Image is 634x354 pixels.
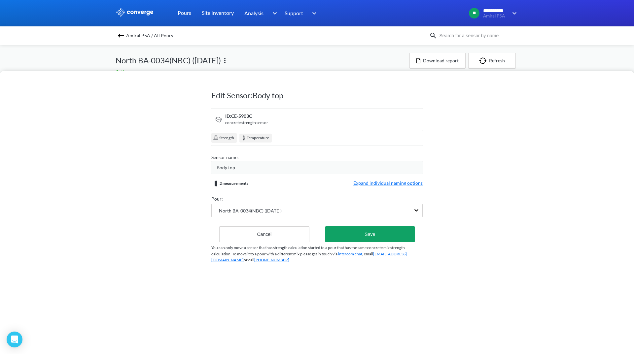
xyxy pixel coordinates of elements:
[308,9,318,17] img: downArrow.svg
[225,113,268,120] div: ID: CE-5903C
[244,9,264,17] span: Analysis
[211,179,248,187] div: 2 measurements
[239,134,272,143] div: Temperature
[241,135,247,141] img: temperature.svg
[325,226,415,242] button: Save
[219,135,234,142] span: Strength
[212,207,282,214] span: North BA-0034(NBC) ([DATE])
[117,32,125,40] img: backspace.svg
[483,14,508,18] span: Amiral P5A
[268,9,279,17] img: downArrow.svg
[126,31,173,40] span: Amiral P5A / All Pours
[217,164,235,171] span: Body top
[429,32,437,40] img: icon-search.svg
[254,257,289,262] a: [PHONE_NUMBER]
[353,179,423,187] span: Expand individual naming options
[213,134,219,140] img: cube.svg
[211,154,423,161] div: Sensor name:
[116,8,154,16] img: logo_ewhite.svg
[211,195,423,203] div: Pour:
[508,9,518,17] img: downArrow.svg
[437,32,517,39] input: Search for a sensor by name
[211,90,423,101] h1: Edit Sensor: Body top
[338,251,362,256] a: intercom chat
[215,115,223,123] img: signal-icon.svg
[285,9,303,17] span: Support
[7,332,22,347] div: Open Intercom Messenger
[219,226,309,242] button: Cancel
[211,179,220,187] img: measurements-group.svg
[211,245,423,263] p: You can only move a sensor that has strength calculation started to a pour that has the same conc...
[225,120,268,126] div: concrete strength sensor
